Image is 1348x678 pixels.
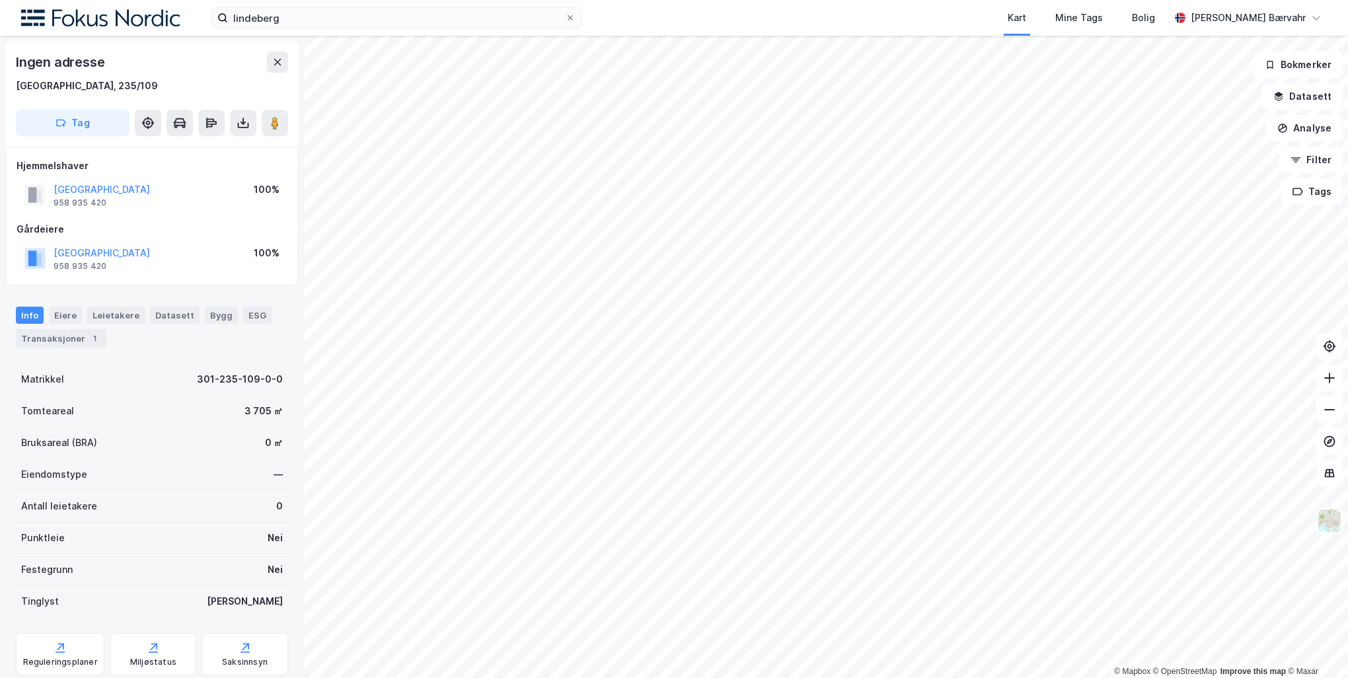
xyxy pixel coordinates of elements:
[244,403,283,419] div: 3 705 ㎡
[1132,10,1155,26] div: Bolig
[21,371,64,387] div: Matrikkel
[21,467,87,482] div: Eiendomstype
[16,307,44,324] div: Info
[268,562,283,578] div: Nei
[228,8,565,28] input: Søk på adresse, matrikkel, gårdeiere, leietakere eller personer
[150,307,200,324] div: Datasett
[21,435,97,451] div: Bruksareal (BRA)
[21,498,97,514] div: Antall leietakere
[197,371,283,387] div: 301-235-109-0-0
[16,78,158,94] div: [GEOGRAPHIC_DATA], 235/109
[1317,508,1342,533] img: Z
[1262,83,1343,110] button: Datasett
[254,245,280,261] div: 100%
[21,9,180,27] img: fokus-nordic-logo.8a93422641609758e4ac.png
[1114,667,1150,676] a: Mapbox
[1153,667,1217,676] a: OpenStreetMap
[265,435,283,451] div: 0 ㎡
[1266,115,1343,141] button: Analyse
[1279,147,1343,173] button: Filter
[17,221,287,237] div: Gårdeiere
[1055,10,1103,26] div: Mine Tags
[268,530,283,546] div: Nei
[21,403,74,419] div: Tomteareal
[88,332,101,345] div: 1
[1220,667,1286,676] a: Improve this map
[243,307,272,324] div: ESG
[21,562,73,578] div: Festegrunn
[1282,615,1348,678] div: Kontrollprogram for chat
[130,657,176,667] div: Miljøstatus
[21,530,65,546] div: Punktleie
[49,307,82,324] div: Eiere
[205,307,238,324] div: Bygg
[1282,615,1348,678] iframe: Chat Widget
[21,593,59,609] div: Tinglyst
[1191,10,1306,26] div: [PERSON_NAME] Bærvahr
[87,307,145,324] div: Leietakere
[16,52,107,73] div: Ingen adresse
[1008,10,1026,26] div: Kart
[1281,178,1343,205] button: Tags
[54,198,106,208] div: 958 935 420
[274,467,283,482] div: —
[276,498,283,514] div: 0
[23,657,98,667] div: Reguleringsplaner
[254,182,280,198] div: 100%
[17,158,287,174] div: Hjemmelshaver
[207,593,283,609] div: [PERSON_NAME]
[1254,52,1343,78] button: Bokmerker
[54,261,106,272] div: 958 935 420
[222,657,268,667] div: Saksinnsyn
[16,329,106,348] div: Transaksjoner
[16,110,130,136] button: Tag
